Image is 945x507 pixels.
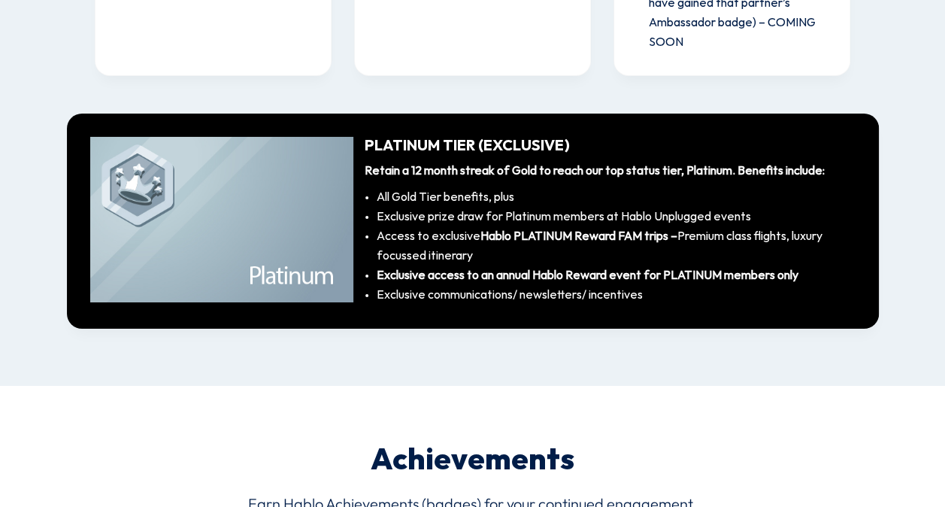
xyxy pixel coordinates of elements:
[377,286,856,305] li: Exclusive communications/ newsletters/ incentives
[377,227,856,266] li: Access to exclusive Premium class flights, luxury focussed itinerary
[377,188,856,208] li: All Gold Tier benefits, plus
[271,442,674,478] div: Achievements
[365,165,825,178] strong: Retain a 12 month streak of Gold to reach our top status tier, Platinum. Benefits include:
[377,208,856,227] li: Exclusive prize draw for Platinum members at Hablo Unplugged events
[377,269,798,282] b: Exclusive access to an annual Hablo Reward event for PLATINUM members only
[365,138,570,154] span: Platinum Tier (Exclusive)
[480,230,677,243] b: Hablo PLATINUM Reward FAM trips –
